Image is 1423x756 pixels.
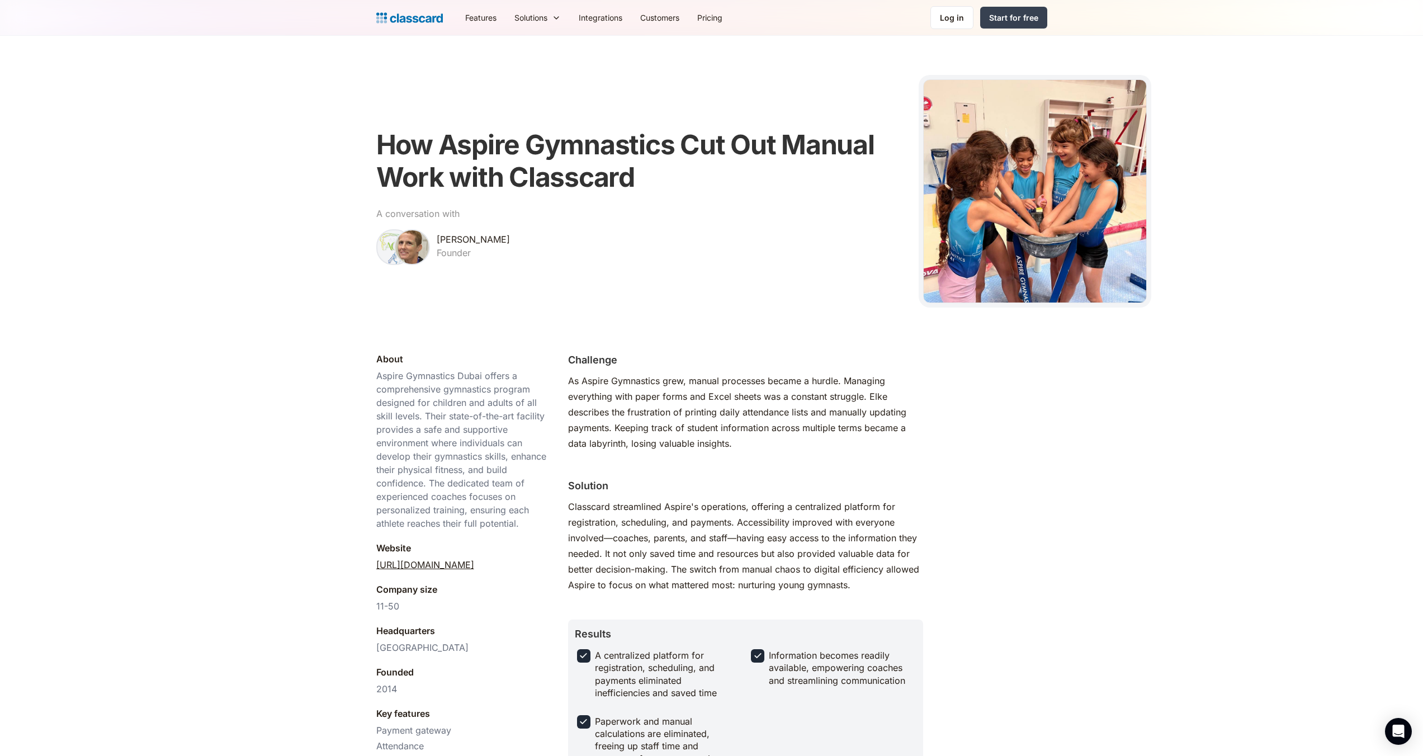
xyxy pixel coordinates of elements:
div: As Aspire Gymnastics grew, manual processes became a hurdle. Managing everything with paper forms... [568,373,923,451]
div: Attendance [376,739,451,753]
div: Founder [437,246,471,259]
div: Website [376,541,411,555]
div: Key features [376,707,430,720]
div: Start for free [989,12,1038,23]
div: Information becomes readily available, empowering coaches and streamlining communication [769,649,912,687]
div: A centralized platform for registration, scheduling, and payments eliminated inefficiencies and s... [595,649,738,700]
a: Pricing [688,5,731,30]
div: A conversation with [376,207,460,220]
div: Solutions [514,12,547,23]
a: home [376,10,443,26]
a: Integrations [570,5,631,30]
div: 11-50 [376,599,399,613]
a: Log in [930,6,973,29]
h2: Results [575,626,611,641]
div: Classcard streamlined Aspire's operations, offering a centralized platform for registration, sche... [568,499,923,593]
div: 2014 [376,682,397,696]
div: Aspire Gymnastics Dubai offers a comprehensive gymnastics program designed for children and adult... [376,369,550,530]
div: Company size [376,583,437,596]
a: [URL][DOMAIN_NAME] [376,558,474,571]
div: [PERSON_NAME] [437,233,510,246]
h2: Challenge [568,352,617,367]
div: Headquarters [376,624,435,637]
a: Features [456,5,505,30]
h2: Solution [568,478,608,493]
div: Founded [376,665,414,679]
div: Solutions [505,5,570,30]
a: Start for free [980,7,1047,29]
div: Open Intercom Messenger [1385,718,1412,745]
div: [GEOGRAPHIC_DATA] [376,641,469,654]
h1: How Aspire Gymnastics Cut Out Manual Work with Classcard [376,129,905,193]
a: Customers [631,5,688,30]
div: Payment gateway [376,724,451,737]
div: Log in [940,12,964,23]
div: About [376,352,403,366]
